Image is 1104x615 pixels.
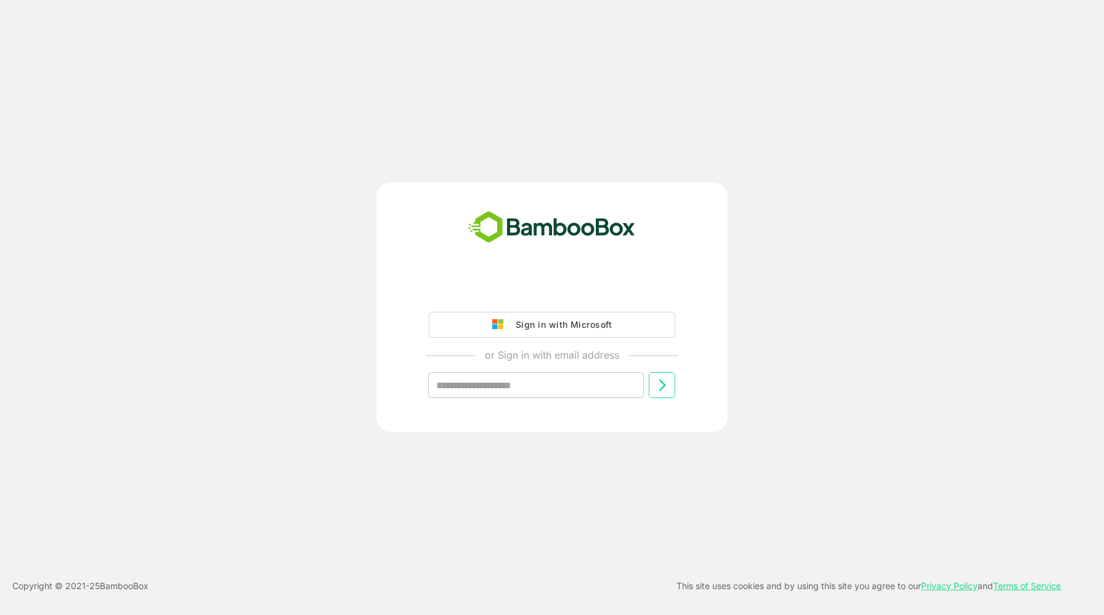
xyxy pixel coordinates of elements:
img: bamboobox [461,207,642,248]
img: google [492,319,509,330]
p: This site uses cookies and by using this site you agree to our and [676,579,1061,593]
a: Privacy Policy [921,580,978,591]
p: or Sign in with email address [485,348,619,362]
a: Terms of Service [993,580,1061,591]
div: Sign in with Microsoft [509,317,612,333]
p: Copyright © 2021- 25 BambooBox [12,579,148,593]
button: Sign in with Microsoft [429,312,675,338]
